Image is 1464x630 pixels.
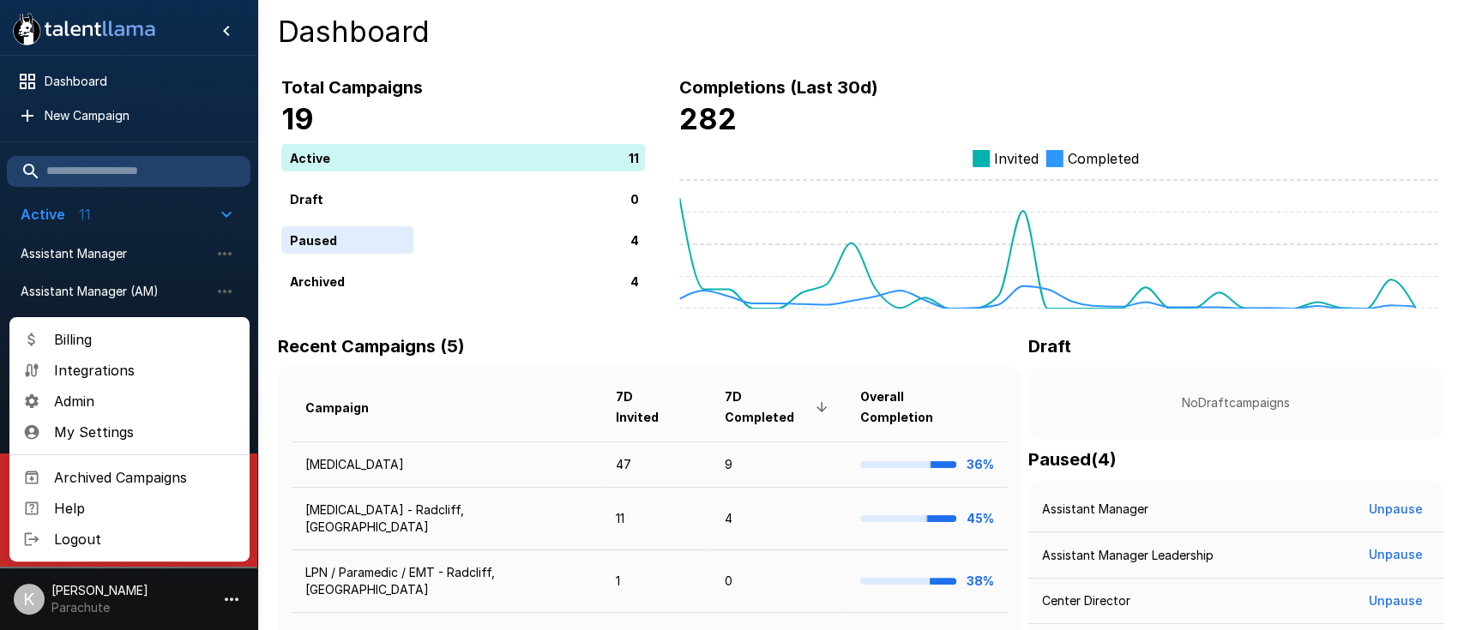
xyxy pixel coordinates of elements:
span: My Settings [54,422,236,442]
span: Help [54,498,236,519]
span: Billing [54,329,236,350]
span: Admin [54,391,236,411]
span: Logout [54,529,236,549]
span: Integrations [54,360,236,381]
span: Archived Campaigns [54,467,236,488]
